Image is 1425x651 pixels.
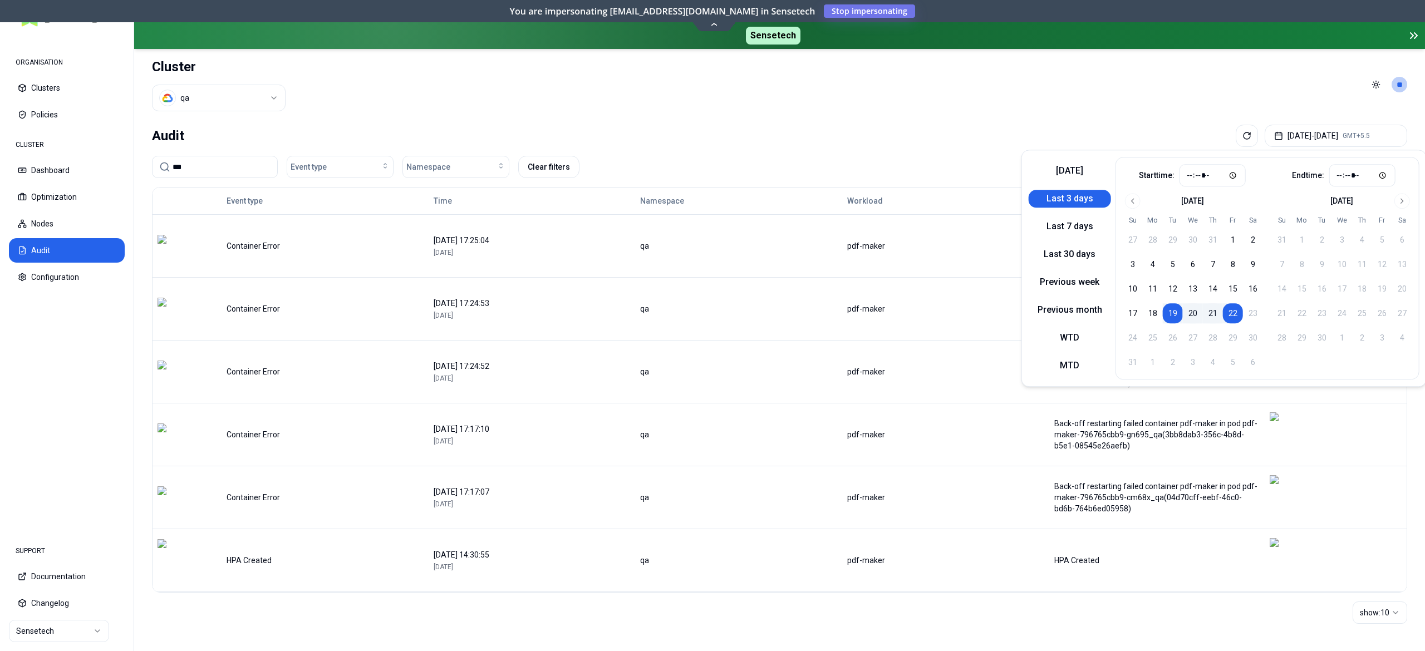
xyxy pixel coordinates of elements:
[1292,171,1324,179] label: End time:
[158,539,171,581] img: warning
[1029,329,1111,347] button: WTD
[158,423,171,446] img: error
[1143,303,1163,323] button: 18
[1054,418,1260,451] div: Back-off restarting failed container pdf-maker in pod pdf-maker-796765cbb9-gn695_qa(3bb8dab3-356c...
[1054,481,1260,514] div: Back-off restarting failed container pdf-maker in pod pdf-maker-796765cbb9-cm68x_qa(04d70cff-eebf...
[180,92,189,103] div: qa
[1183,303,1203,323] button: 20
[227,190,263,212] button: Event type
[640,555,837,566] div: qa
[9,591,125,615] button: Changelog
[152,58,286,76] h1: Cluster
[847,303,1044,314] div: pdf-maker
[9,540,125,562] div: SUPPORT
[434,235,631,246] div: [DATE] 17:25:04
[1181,195,1204,206] div: [DATE]
[9,158,125,183] button: Dashboard
[434,423,631,435] div: [DATE] 17:17:10
[1203,254,1223,274] button: 7
[434,549,631,560] div: [DATE] 14:30:55
[1223,303,1243,323] button: 22
[1029,301,1111,319] button: Previous month
[1029,273,1111,291] button: Previous week
[1372,215,1392,225] th: Friday
[227,429,424,440] div: Container Error
[518,156,579,178] button: Clear filters
[434,500,453,508] span: [DATE]
[640,366,837,377] div: qa
[640,190,684,212] button: Namespace
[1123,279,1143,299] button: 10
[1223,215,1243,225] th: Friday
[1054,555,1260,566] div: HPA Created
[291,161,327,172] span: Event type
[162,92,173,103] img: gcp
[1163,230,1183,250] button: 29
[9,134,125,156] div: CLUSTER
[227,240,424,251] div: Container Error
[847,190,883,212] button: Workload
[1029,162,1111,180] button: [DATE]
[1330,195,1353,206] div: [DATE]
[227,366,424,377] div: Container Error
[1123,303,1143,323] button: 17
[640,429,837,440] div: qa
[434,190,452,212] button: Time
[227,555,424,566] div: HPA Created
[1203,215,1223,225] th: Thursday
[1243,215,1263,225] th: Saturday
[434,249,453,257] span: [DATE]
[1343,131,1370,140] span: GMT+5.5
[9,265,125,289] button: Configuration
[1223,254,1243,274] button: 8
[158,361,171,383] img: error
[1183,254,1203,274] button: 6
[1143,230,1163,250] button: 28
[1203,303,1223,323] button: 21
[1265,125,1407,147] button: [DATE]-[DATE]GMT+5.5
[1029,245,1111,263] button: Last 30 days
[1270,475,1286,520] img: kubernetes
[1125,193,1141,209] button: Go to previous month
[1163,215,1183,225] th: Tuesday
[434,486,631,497] div: [DATE] 17:17:07
[1139,171,1175,179] label: Start time:
[434,298,631,309] div: [DATE] 17:24:53
[152,85,286,111] button: Select a value
[1312,215,1332,225] th: Tuesday
[1143,215,1163,225] th: Monday
[9,51,125,73] div: ORGANISATION
[434,374,453,382] span: [DATE]
[287,156,394,178] button: Event type
[1163,254,1183,274] button: 5
[1123,230,1143,250] button: 27
[1183,215,1203,225] th: Wednesday
[9,211,125,236] button: Nodes
[1272,215,1292,225] th: Sunday
[1223,230,1243,250] button: 1
[1392,215,1412,225] th: Saturday
[1143,254,1163,274] button: 4
[847,240,1044,251] div: pdf-maker
[227,492,424,503] div: Container Error
[1183,230,1203,250] button: 30
[158,298,171,320] img: error
[1270,538,1286,583] img: kubernetes
[746,27,800,45] span: Sensetech
[847,429,1044,440] div: pdf-maker
[640,492,837,503] div: qa
[9,564,125,589] button: Documentation
[1163,279,1183,299] button: 12
[640,303,837,314] div: qa
[1123,254,1143,274] button: 3
[847,492,1044,503] div: pdf-maker
[158,486,171,509] img: error
[1123,215,1143,225] th: Sunday
[152,125,184,147] div: Audit
[1394,193,1410,209] button: Go to next month
[1243,254,1263,274] button: 9
[434,312,453,319] span: [DATE]
[434,361,631,372] div: [DATE] 17:24:52
[158,235,171,257] img: error
[9,185,125,209] button: Optimization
